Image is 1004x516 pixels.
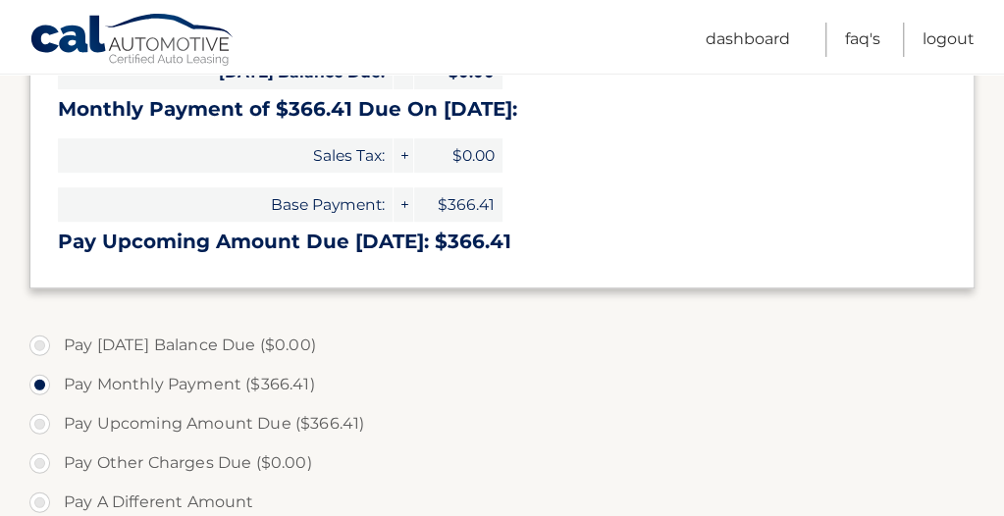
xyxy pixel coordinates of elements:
[58,230,946,254] h3: Pay Upcoming Amount Due [DATE]: $366.41
[414,138,502,173] span: $0.00
[394,187,413,222] span: +
[923,23,975,57] a: Logout
[414,187,502,222] span: $366.41
[29,326,975,365] label: Pay [DATE] Balance Due ($0.00)
[845,23,880,57] a: FAQ's
[29,443,975,483] label: Pay Other Charges Due ($0.00)
[58,97,946,122] h3: Monthly Payment of $366.41 Due On [DATE]:
[58,138,393,173] span: Sales Tax:
[29,365,975,404] label: Pay Monthly Payment ($366.41)
[29,13,236,70] a: Cal Automotive
[29,404,975,443] label: Pay Upcoming Amount Due ($366.41)
[394,138,413,173] span: +
[706,23,790,57] a: Dashboard
[58,187,393,222] span: Base Payment:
